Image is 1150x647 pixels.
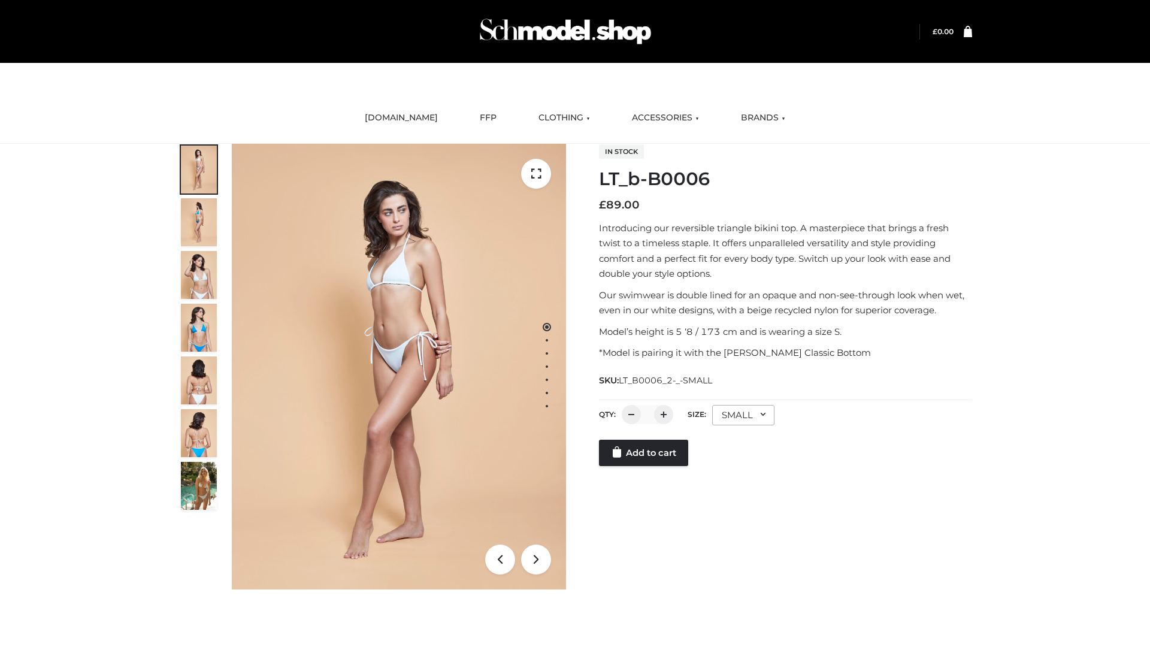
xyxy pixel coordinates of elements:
bdi: 89.00 [599,198,640,211]
a: BRANDS [732,105,794,131]
label: Size: [688,410,706,419]
div: SMALL [712,405,774,425]
a: £0.00 [933,27,954,36]
a: ACCESSORIES [623,105,708,131]
a: [DOMAIN_NAME] [356,105,447,131]
span: In stock [599,144,644,159]
p: Model’s height is 5 ‘8 / 173 cm and is wearing a size S. [599,324,972,340]
p: *Model is pairing it with the [PERSON_NAME] Classic Bottom [599,345,972,361]
span: £ [599,198,606,211]
span: SKU: [599,373,713,388]
img: ArielClassicBikiniTop_CloudNine_AzureSky_OW114ECO_1 [232,144,566,589]
img: ArielClassicBikiniTop_CloudNine_AzureSky_OW114ECO_3-scaled.jpg [181,251,217,299]
a: CLOTHING [529,105,599,131]
a: Add to cart [599,440,688,466]
bdi: 0.00 [933,27,954,36]
a: FFP [471,105,506,131]
p: Our swimwear is double lined for an opaque and non-see-through look when wet, even in our white d... [599,288,972,318]
img: ArielClassicBikiniTop_CloudNine_AzureSky_OW114ECO_7-scaled.jpg [181,356,217,404]
label: QTY: [599,410,616,419]
img: Arieltop_CloudNine_AzureSky2.jpg [181,462,217,510]
p: Introducing our reversible triangle bikini top. A masterpiece that brings a fresh twist to a time... [599,220,972,282]
img: Schmodel Admin 964 [476,8,655,55]
span: £ [933,27,937,36]
img: ArielClassicBikiniTop_CloudNine_AzureSky_OW114ECO_2-scaled.jpg [181,198,217,246]
span: LT_B0006_2-_-SMALL [619,375,712,386]
img: ArielClassicBikiniTop_CloudNine_AzureSky_OW114ECO_8-scaled.jpg [181,409,217,457]
img: ArielClassicBikiniTop_CloudNine_AzureSky_OW114ECO_1-scaled.jpg [181,146,217,194]
img: ArielClassicBikiniTop_CloudNine_AzureSky_OW114ECO_4-scaled.jpg [181,304,217,352]
h1: LT_b-B0006 [599,168,972,190]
